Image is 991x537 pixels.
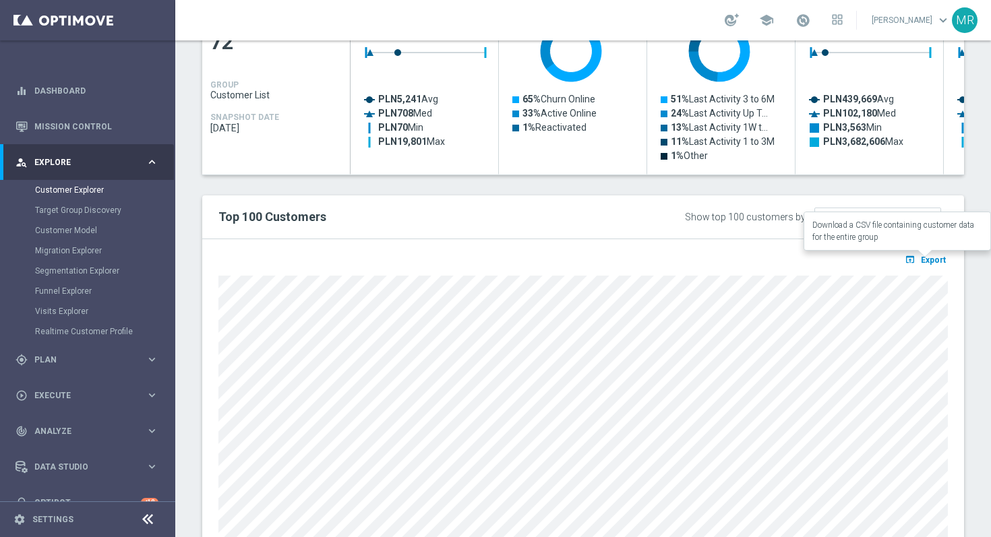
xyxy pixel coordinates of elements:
div: Dashboard [16,73,158,108]
tspan: 51% [671,94,689,104]
a: Optibot [34,484,141,520]
i: play_circle_outline [16,389,28,402]
i: track_changes [16,425,28,437]
tspan: 33% [522,108,541,119]
i: person_search [16,156,28,168]
h2: Top 100 Customers [218,209,636,225]
text: Reactivated [522,122,587,133]
div: MR [952,7,978,33]
tspan: 1% [671,150,684,161]
div: Target Group Discovery [35,200,174,220]
text: Med [378,108,432,119]
h4: SNAPSHOT DATE [210,113,279,122]
span: Plan [34,356,146,364]
tspan: PLN70 [378,122,408,133]
text: Avg [823,94,894,104]
div: Customer Explorer [35,180,174,200]
i: keyboard_arrow_right [146,424,158,437]
text: Max [378,136,445,147]
button: equalizer Dashboard [15,86,159,96]
text: Other [671,150,708,161]
i: keyboard_arrow_right [146,389,158,402]
span: Export [921,255,946,265]
div: Explore [16,156,146,168]
tspan: 24% [671,108,689,119]
div: Segmentation Explorer [35,261,174,281]
tspan: PLN439,669 [823,94,877,104]
tspan: 11% [671,136,689,147]
div: Funnel Explorer [35,281,174,301]
div: Show top 100 customers by [685,212,806,223]
text: Last Activity Up T… [671,108,768,119]
tspan: PLN708 [378,108,413,119]
div: Visits Explorer [35,301,174,321]
div: Mission Control [16,108,158,144]
a: Migration Explorer [35,245,140,256]
tspan: PLN5,241 [378,94,421,104]
button: person_search Explore keyboard_arrow_right [15,157,159,168]
span: keyboard_arrow_down [936,13,951,28]
tspan: PLN102,180 [823,108,877,119]
span: school [759,13,774,28]
i: lightbulb [16,497,28,509]
text: Avg [378,94,438,104]
i: keyboard_arrow_right [146,156,158,168]
tspan: PLN3,682,606 [823,136,885,147]
i: keyboard_arrow_right [146,460,158,473]
button: gps_fixed Plan keyboard_arrow_right [15,354,159,365]
a: Realtime Customer Profile [35,326,140,337]
a: [PERSON_NAME]keyboard_arrow_down [870,10,952,30]
i: settings [13,513,26,526]
span: Customer List [210,90,342,100]
span: 2025-09-21 [210,123,342,133]
div: Migration Explorer [35,241,174,261]
text: Last Activity 3 to 6M [671,94,775,104]
text: Churn Online [522,94,595,104]
text: Active Online [522,108,597,119]
a: Settings [32,515,73,524]
a: Mission Control [34,108,158,144]
a: Funnel Explorer [35,286,140,296]
i: keyboard_arrow_right [146,353,158,366]
i: gps_fixed [16,354,28,366]
div: Analyze [16,425,146,437]
div: track_changes Analyze keyboard_arrow_right [15,426,159,437]
span: 72 [210,30,342,56]
div: Realtime Customer Profile [35,321,174,342]
text: Med [823,108,896,119]
div: Execute [16,389,146,402]
a: Dashboard [34,73,158,108]
tspan: 13% [671,122,689,133]
tspan: 65% [522,94,541,104]
a: Segmentation Explorer [35,265,140,276]
div: Customer Model [35,220,174,241]
button: play_circle_outline Execute keyboard_arrow_right [15,390,159,401]
text: Min [378,122,423,133]
span: Execute [34,391,146,400]
text: Min [823,122,882,133]
button: Data Studio keyboard_arrow_right [15,462,159,472]
span: Analyze [34,427,146,435]
a: Customer Explorer [35,185,140,195]
button: lightbulb Optibot +10 [15,497,159,508]
div: Press SPACE to select this row. [202,9,351,175]
button: open_in_browser Export [903,251,948,268]
span: Explore [34,158,146,166]
button: Mission Control [15,121,159,132]
text: Last Activity 1 to 3M [671,136,775,147]
text: Max [823,136,903,147]
i: equalizer [16,85,28,97]
text: Last Activity 1W t… [671,122,768,133]
span: Data Studio [34,463,146,471]
h4: GROUP [210,80,239,90]
tspan: 1% [522,122,535,133]
i: open_in_browser [905,254,919,265]
a: Target Group Discovery [35,205,140,216]
a: Visits Explorer [35,306,140,317]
